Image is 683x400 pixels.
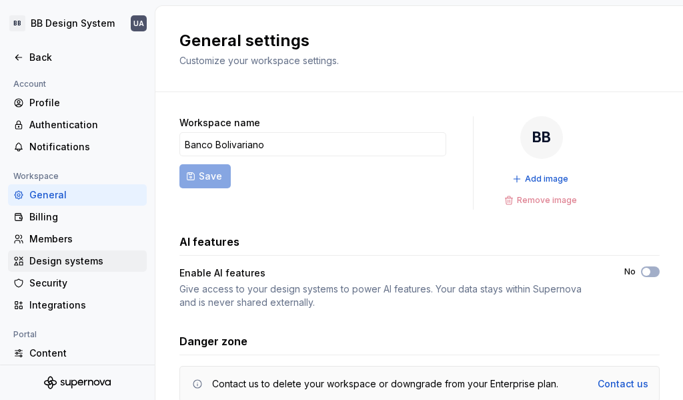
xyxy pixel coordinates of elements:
button: BBBB Design SystemUA [3,9,152,38]
h2: General settings [179,30,339,51]
div: Design systems [29,254,141,268]
svg: Supernova Logo [44,376,111,389]
span: Customize your workspace settings. [179,55,339,66]
div: General [29,188,141,202]
a: Contact us [598,377,648,391]
a: Profile [8,92,147,114]
label: Workspace name [179,116,260,130]
div: Notifications [29,140,141,154]
div: Contact us to delete your workspace or downgrade from your Enterprise plan. [212,377,558,391]
a: Security [8,272,147,294]
label: No [624,266,636,277]
a: Integrations [8,294,147,316]
div: Profile [29,96,141,110]
h3: Danger zone [179,333,247,349]
div: Workspace [8,168,64,184]
div: Give access to your design systems to power AI features. Your data stays within Supernova and is ... [179,282,600,309]
span: Add image [525,174,568,184]
a: Ask AI [8,365,147,386]
button: Add image [508,170,574,188]
div: Security [29,276,141,290]
a: Back [8,47,147,68]
div: Content [29,347,141,360]
div: UA [133,18,144,29]
h3: AI features [179,234,239,250]
a: Members [8,228,147,250]
a: Design systems [8,250,147,272]
div: BB [520,116,563,159]
a: General [8,184,147,206]
div: Members [29,232,141,246]
div: Account [8,76,51,92]
div: Integrations [29,298,141,312]
div: Back [29,51,141,64]
a: Notifications [8,136,147,158]
div: Portal [8,327,42,343]
div: BB Design System [31,17,115,30]
div: BB [9,15,25,31]
div: Authentication [29,118,141,132]
a: Authentication [8,114,147,136]
a: Content [8,343,147,364]
div: Billing [29,210,141,224]
div: Enable AI features [179,266,600,280]
a: Billing [8,206,147,228]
